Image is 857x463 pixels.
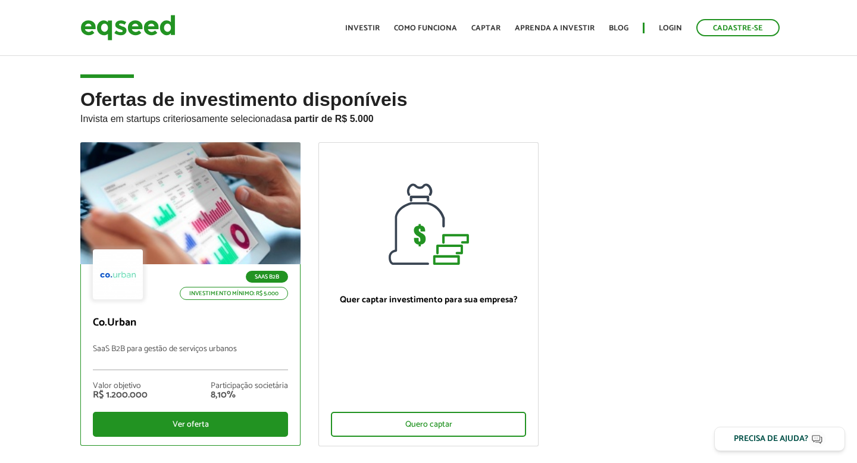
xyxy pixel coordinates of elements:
[331,295,526,305] p: Quer captar investimento para sua empresa?
[696,19,780,36] a: Cadastre-se
[80,142,301,446] a: SaaS B2B Investimento mínimo: R$ 5.000 Co.Urban SaaS B2B para gestão de serviços urbanos Valor ob...
[211,382,288,390] div: Participação societária
[93,345,288,370] p: SaaS B2B para gestão de serviços urbanos
[246,271,288,283] p: SaaS B2B
[345,24,380,32] a: Investir
[318,142,539,446] a: Quer captar investimento para sua empresa? Quero captar
[286,114,374,124] strong: a partir de R$ 5.000
[331,412,526,437] div: Quero captar
[394,24,457,32] a: Como funciona
[93,390,148,400] div: R$ 1.200.000
[659,24,682,32] a: Login
[80,89,777,142] h2: Ofertas de investimento disponíveis
[93,412,288,437] div: Ver oferta
[93,317,288,330] p: Co.Urban
[80,12,176,43] img: EqSeed
[93,382,148,390] div: Valor objetivo
[471,24,501,32] a: Captar
[609,24,628,32] a: Blog
[80,110,777,124] p: Invista em startups criteriosamente selecionadas
[211,390,288,400] div: 8,10%
[180,287,288,300] p: Investimento mínimo: R$ 5.000
[515,24,595,32] a: Aprenda a investir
